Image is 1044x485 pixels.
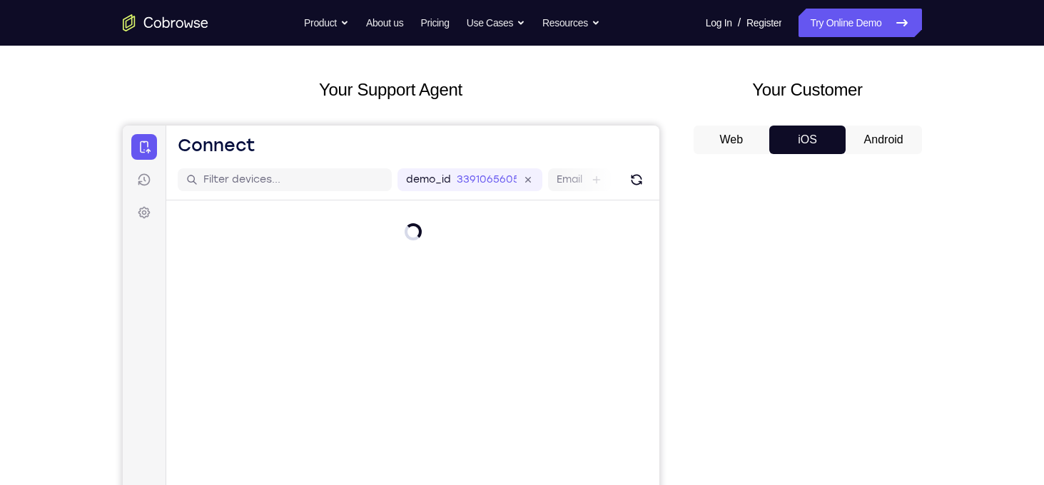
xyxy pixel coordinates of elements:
h2: Your Support Agent [123,77,659,103]
button: iOS [769,126,846,154]
a: Log In [706,9,732,37]
a: Try Online Demo [799,9,921,37]
button: Use Cases [467,9,525,37]
button: Web [694,126,770,154]
button: Product [304,9,349,37]
h2: Your Customer [694,77,922,103]
button: Android [846,126,922,154]
a: Go to the home page [123,14,208,31]
a: About us [366,9,403,37]
button: 6-digit code [247,429,333,458]
a: Register [746,9,781,37]
span: / [738,14,741,31]
a: Pricing [420,9,449,37]
button: Resources [542,9,600,37]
